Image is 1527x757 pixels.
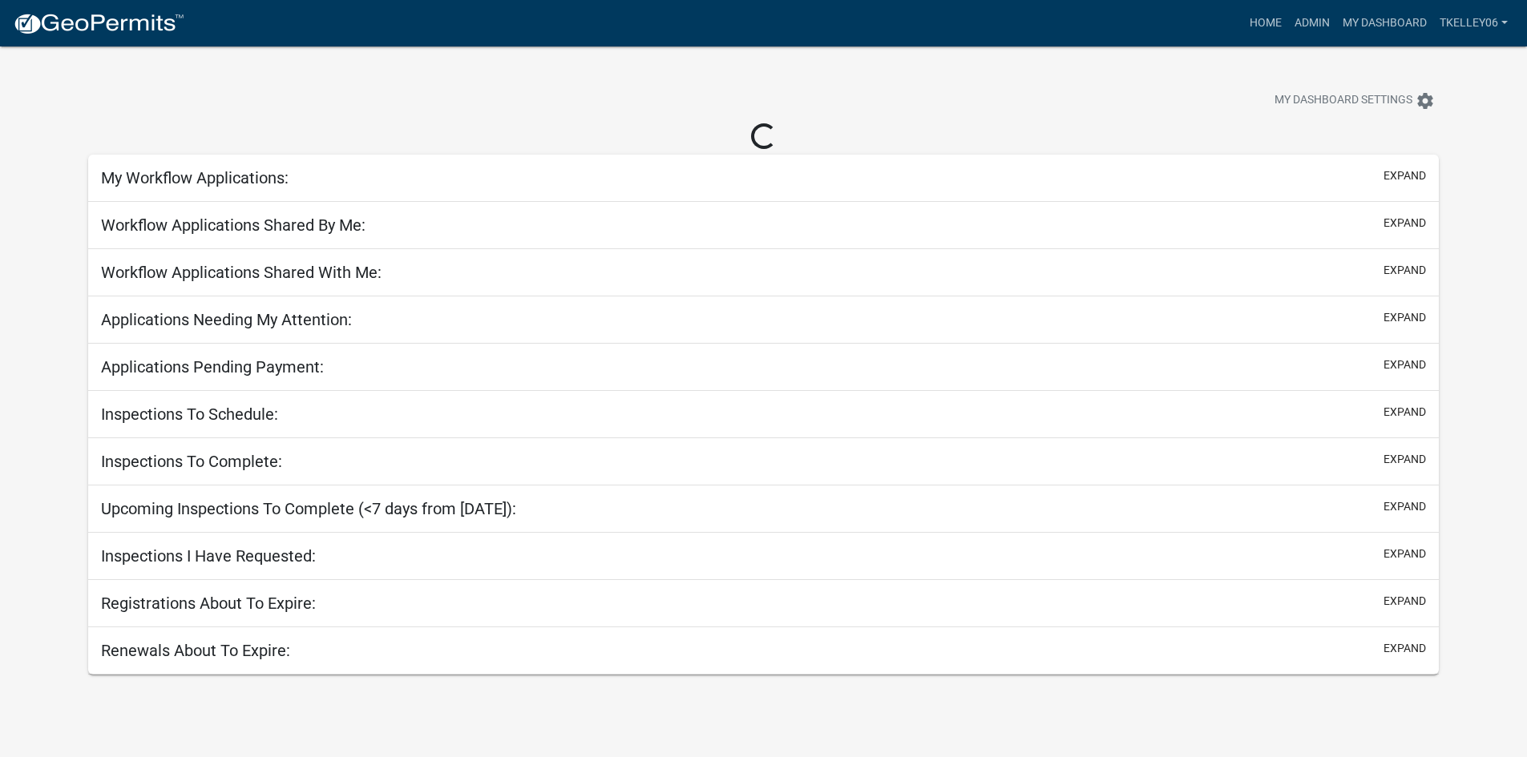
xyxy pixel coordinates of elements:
h5: Applications Pending Payment: [101,357,324,376]
button: expand [1384,498,1426,515]
button: expand [1384,262,1426,279]
a: My Dashboard [1336,8,1433,38]
i: settings [1416,91,1435,111]
a: Admin [1288,8,1336,38]
button: My Dashboard Settingssettings [1262,85,1448,116]
h5: Inspections To Complete: [101,452,282,471]
a: Tkelley06 [1433,8,1514,38]
button: expand [1384,309,1426,326]
h5: My Workflow Applications: [101,168,289,187]
a: Home [1243,8,1288,38]
span: My Dashboard Settings [1275,91,1412,111]
button: expand [1384,640,1426,657]
button: expand [1384,356,1426,373]
h5: Inspections To Schedule: [101,405,278,424]
h5: Applications Needing My Attention: [101,310,352,329]
h5: Renewals About To Expire: [101,641,290,660]
h5: Workflow Applications Shared With Me: [101,263,382,282]
h5: Workflow Applications Shared By Me: [101,215,366,235]
h5: Registrations About To Expire: [101,594,316,613]
button: expand [1384,593,1426,610]
button: expand [1384,215,1426,232]
h5: Upcoming Inspections To Complete (<7 days from [DATE]): [101,499,516,518]
button: expand [1384,546,1426,562]
button: expand [1384,167,1426,184]
h5: Inspections I Have Requested: [101,546,316,566]
button: expand [1384,451,1426,468]
button: expand [1384,404,1426,421]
